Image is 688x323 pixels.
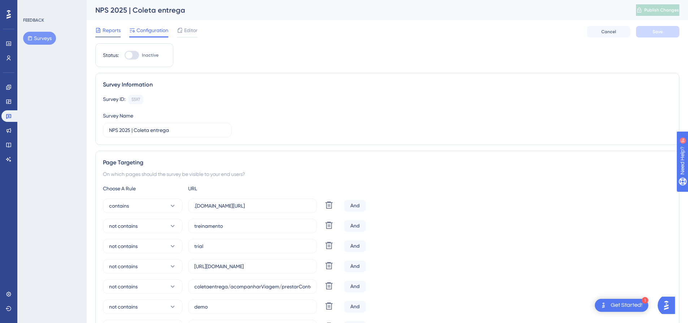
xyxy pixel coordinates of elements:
div: Survey Name [103,111,133,120]
button: Cancel [587,26,630,37]
div: And [344,281,366,292]
input: yourwebsite.com/path [194,283,311,291]
span: not contains [109,302,138,311]
button: not contains [103,239,182,253]
div: FEEDBACK [23,17,44,23]
div: Page Targeting [103,158,672,167]
div: And [344,200,366,212]
input: yourwebsite.com/path [194,303,311,311]
span: not contains [109,282,138,291]
div: Open Get Started! checklist, remaining modules: 1 [595,299,648,312]
button: Surveys [23,32,56,45]
button: Save [636,26,679,37]
span: not contains [109,222,138,230]
div: And [344,301,366,313]
span: Need Help? [17,2,45,10]
iframe: UserGuiding AI Assistant Launcher [658,295,679,316]
span: not contains [109,262,138,271]
span: Save [653,29,663,35]
button: not contains [103,279,182,294]
span: contains [109,202,129,210]
div: Survey Information [103,80,672,89]
div: Survey ID: [103,95,125,104]
span: Editor [184,26,198,35]
span: Configuration [137,26,168,35]
input: Type your Survey name [109,126,225,134]
div: Choose A Rule [103,184,182,193]
span: not contains [109,242,138,251]
input: yourwebsite.com/path [194,202,311,210]
div: And [344,240,366,252]
input: yourwebsite.com/path [194,242,311,250]
img: launcher-image-alternative-text [599,301,608,310]
span: Inactive [142,52,159,58]
div: 1 [642,297,648,304]
span: Reports [103,26,121,35]
div: URL [188,184,268,193]
div: And [344,220,366,232]
div: NPS 2025 | Coleta entrega [95,5,618,15]
input: yourwebsite.com/path [194,222,311,230]
span: Publish Changes [644,7,679,13]
button: not contains [103,219,182,233]
button: Publish Changes [636,4,679,16]
div: Get Started! [611,301,642,309]
span: Cancel [601,29,616,35]
button: not contains [103,259,182,274]
div: Status: [103,51,119,59]
div: And [344,261,366,272]
div: On which pages should the survey be visible to your end users? [103,170,672,178]
div: 9+ [49,4,53,9]
button: not contains [103,300,182,314]
button: contains [103,199,182,213]
div: 5597 [131,97,140,102]
input: yourwebsite.com/path [194,262,311,270]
